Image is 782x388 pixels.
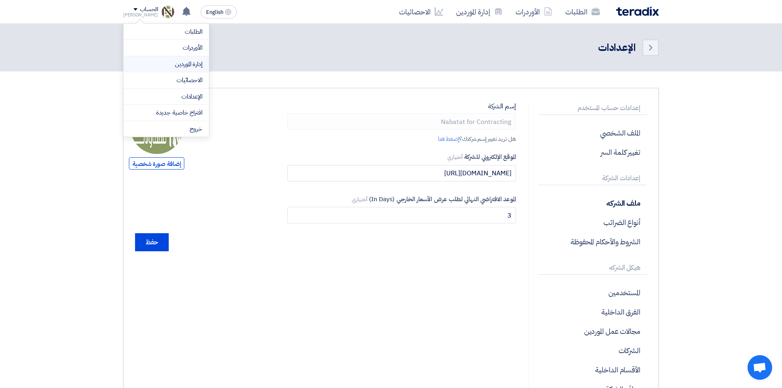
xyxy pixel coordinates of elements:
input: الموقع الإلكتروني للشركة [287,165,516,181]
p: ملف الشركه [539,193,647,213]
div: الإعدادات [598,40,636,55]
a: الطلبات [559,2,606,21]
a: اقتراح خاصية جديدة [130,108,202,117]
a: إدارة الموردين [130,60,202,69]
a: الاحصائيات [392,2,449,21]
p: الأقسام الداخلية [539,360,647,379]
p: الشروط والأحكام المحفوظة [539,232,647,251]
p: مجالات عمل الموردين [539,321,647,341]
input: الموعد الافتراضي النهائي لطلب عرض الأسعار الخارجي [287,207,516,223]
img: Teradix logo [616,7,659,16]
a: الإعدادات [130,92,202,101]
a: الأوردرات [509,2,559,21]
button: English [201,5,237,18]
p: الفرق الداخلية [539,302,647,321]
p: الملف الشخصي [539,123,647,142]
p: تغيير كلمة السر [539,142,647,162]
a: الطلبات [130,27,202,37]
a: الأوردرات [130,43,202,53]
span: إضافة صورة شخصية [129,157,184,170]
p: إعدادات حساب المستخدم [539,101,647,115]
label: الموقع الإلكتروني للشركة [287,152,516,162]
label: الموعد الافتراضي النهائي لطلب عرض الأسعار الخارجي (In Days) [287,195,516,204]
p: الشركات [539,341,647,360]
div: الحساب [140,6,158,13]
a: Open chat [748,355,772,380]
p: هيكل الشركه [539,261,647,275]
p: المستخدمين [539,283,647,302]
input: حفظ [135,233,169,251]
div: هل تريد تغيير إسم شركتك؟ [287,135,516,143]
img: Screenshot___1756930143446.png [161,5,174,18]
span: أختياري [352,195,367,203]
a: إضغط هنا [438,135,459,143]
span: أختياري [447,153,463,161]
label: إسم الشركة [488,101,516,111]
p: أنواع الضرائب [539,213,647,232]
a: إدارة الموردين [449,2,509,21]
a: الاحصائيات [130,76,202,85]
div: [PERSON_NAME] [123,13,158,17]
p: إعدادات الشركة [539,172,647,185]
span: English [206,9,223,15]
li: خروج [124,121,209,137]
